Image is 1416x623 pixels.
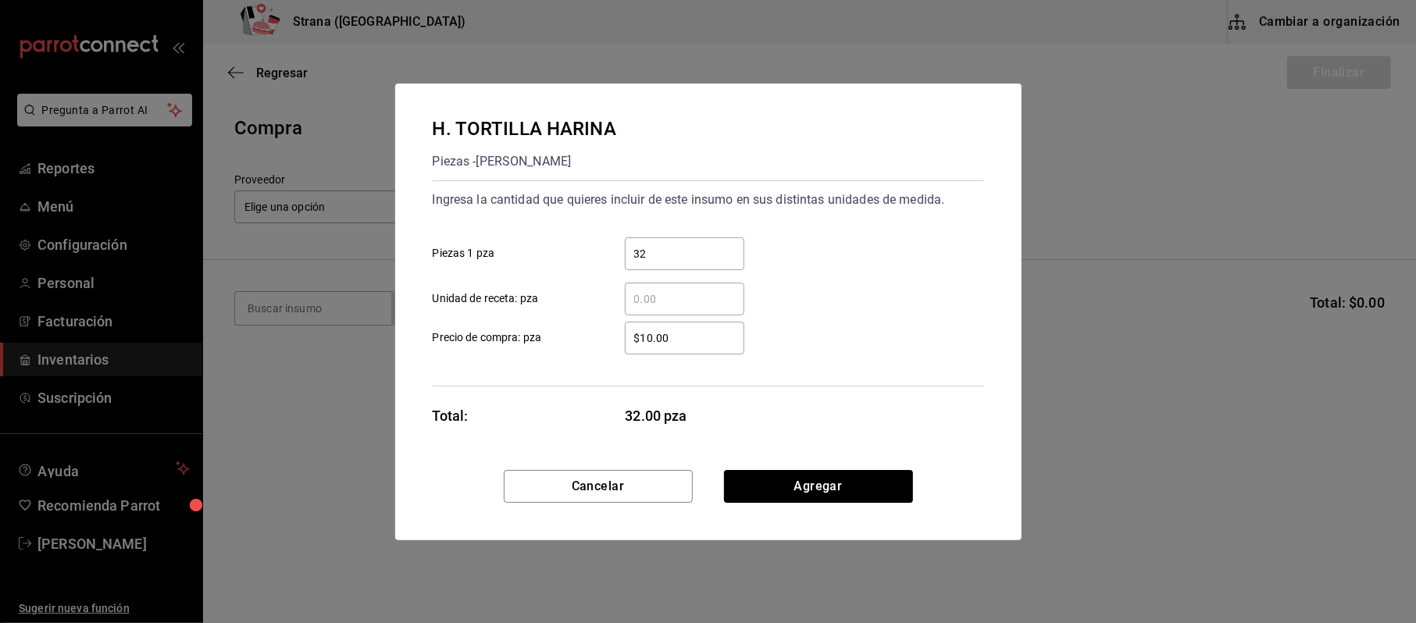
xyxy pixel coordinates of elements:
span: Precio de compra: pza [433,329,542,346]
span: Unidad de receta: pza [433,290,539,307]
input: Precio de compra: pza [625,329,744,347]
input: Piezas 1 pza [625,244,744,263]
button: Agregar [724,470,913,503]
div: Ingresa la cantidad que quieres incluir de este insumo en sus distintas unidades de medida. [433,187,984,212]
div: H. TORTILLA HARINA [433,115,616,143]
input: Unidad de receta: pza [625,290,744,308]
button: Cancelar [504,470,693,503]
div: Total: [433,405,469,426]
span: Piezas 1 pza [433,245,495,262]
span: 32.00 pza [626,405,745,426]
div: Piezas - [PERSON_NAME] [433,149,616,174]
